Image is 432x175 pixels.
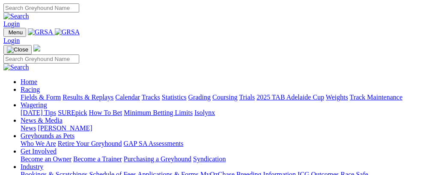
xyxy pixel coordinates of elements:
a: Track Maintenance [350,94,402,101]
a: Statistics [162,94,187,101]
input: Search [3,54,79,63]
a: News [21,124,36,132]
div: News & Media [21,124,429,132]
div: Racing [21,94,429,101]
a: Greyhounds as Pets [21,132,74,139]
a: Calendar [115,94,140,101]
div: Get Involved [21,155,429,163]
a: Become an Owner [21,155,72,163]
a: Weights [326,94,348,101]
a: Isolynx [194,109,215,116]
button: Toggle navigation [3,28,26,37]
a: Get Involved [21,148,57,155]
a: Login [3,37,20,44]
a: Syndication [193,155,226,163]
a: Coursing [212,94,238,101]
div: Wagering [21,109,429,117]
a: Purchasing a Greyhound [124,155,191,163]
a: Tracks [142,94,160,101]
img: logo-grsa-white.png [33,45,40,51]
span: Menu [9,29,23,36]
input: Search [3,3,79,12]
a: GAP SA Assessments [124,140,184,147]
a: Home [21,78,37,85]
img: Search [3,63,29,71]
a: News & Media [21,117,63,124]
img: Close [7,46,28,53]
img: Search [3,12,29,20]
img: GRSA [28,28,53,36]
a: How To Bet [89,109,122,116]
a: Retire Your Greyhound [58,140,122,147]
a: Trials [239,94,255,101]
a: Wagering [21,101,47,109]
a: SUREpick [58,109,87,116]
a: Login [3,20,20,27]
a: [DATE] Tips [21,109,56,116]
a: Results & Replays [63,94,113,101]
a: Become a Trainer [73,155,122,163]
a: 2025 TAB Adelaide Cup [256,94,324,101]
a: Fields & Form [21,94,61,101]
button: Toggle navigation [3,45,32,54]
a: Racing [21,86,40,93]
a: Industry [21,163,43,170]
a: Grading [188,94,211,101]
a: [PERSON_NAME] [38,124,92,132]
img: GRSA [55,28,80,36]
a: Minimum Betting Limits [124,109,193,116]
a: Who We Are [21,140,56,147]
div: Greyhounds as Pets [21,140,429,148]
